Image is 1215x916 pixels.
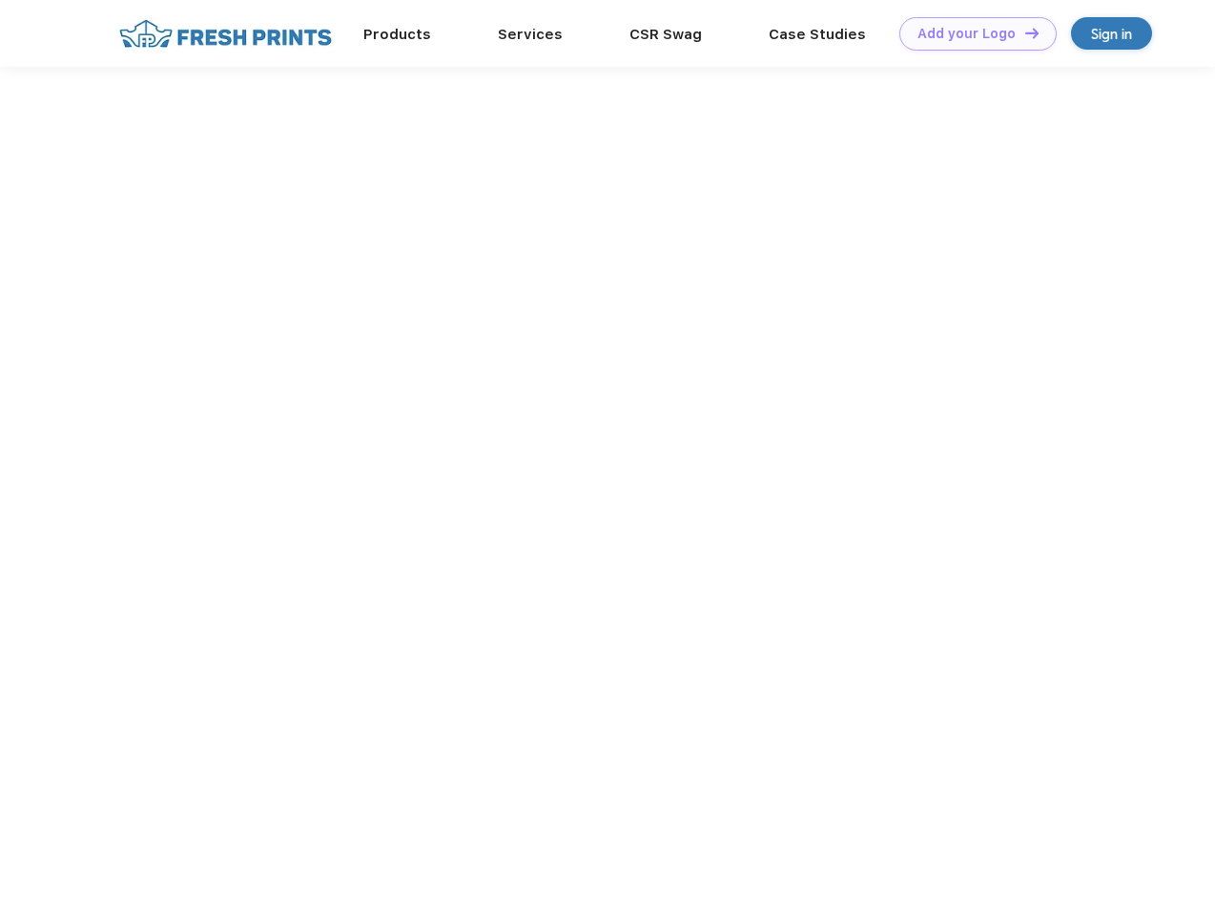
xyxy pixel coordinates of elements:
div: Add your Logo [917,26,1016,42]
a: Sign in [1071,17,1152,50]
img: fo%20logo%202.webp [113,17,338,51]
img: DT [1025,28,1039,38]
a: Products [363,26,431,43]
div: Sign in [1091,23,1132,45]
